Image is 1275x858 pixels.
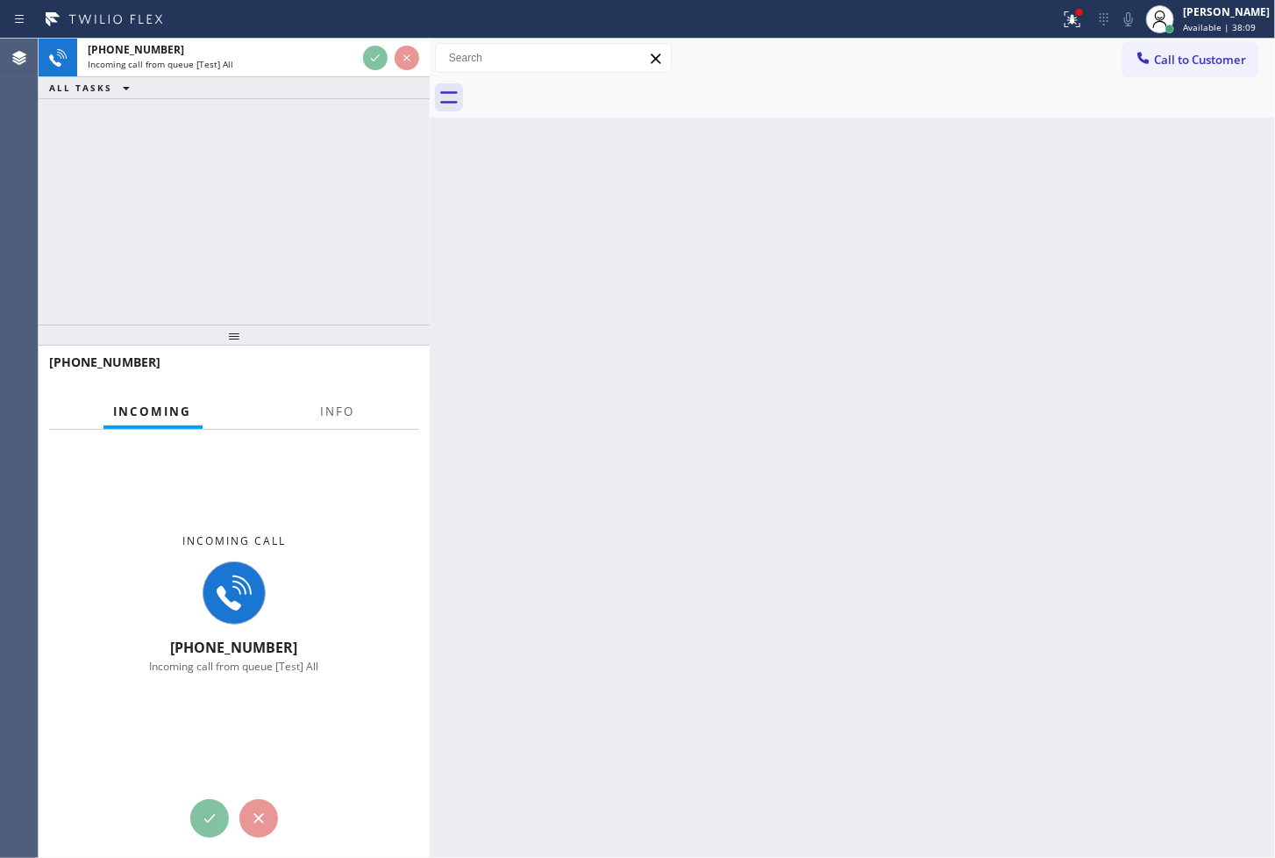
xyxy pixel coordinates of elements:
span: Available | 38:09 [1183,21,1256,33]
span: Incoming [114,404,192,419]
span: ALL TASKS [49,82,112,94]
button: Reject [239,799,278,838]
button: Accept [190,799,229,838]
button: Accept [363,46,388,70]
span: Call to Customer [1154,52,1246,68]
button: Mute [1116,7,1141,32]
button: Reject [395,46,419,70]
span: Incoming call from queue [Test] All [150,659,319,674]
span: [PHONE_NUMBER] [88,42,184,57]
span: Incoming call [182,533,286,548]
div: [PERSON_NAME] [1183,4,1270,19]
button: Call to Customer [1123,43,1257,76]
button: Info [310,395,366,429]
span: Incoming call from queue [Test] All [88,58,233,70]
span: [PHONE_NUMBER] [171,638,298,657]
button: ALL TASKS [39,77,147,98]
span: [PHONE_NUMBER] [49,354,160,370]
input: Search [436,44,671,72]
button: Incoming [103,395,203,429]
span: Info [321,404,355,419]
